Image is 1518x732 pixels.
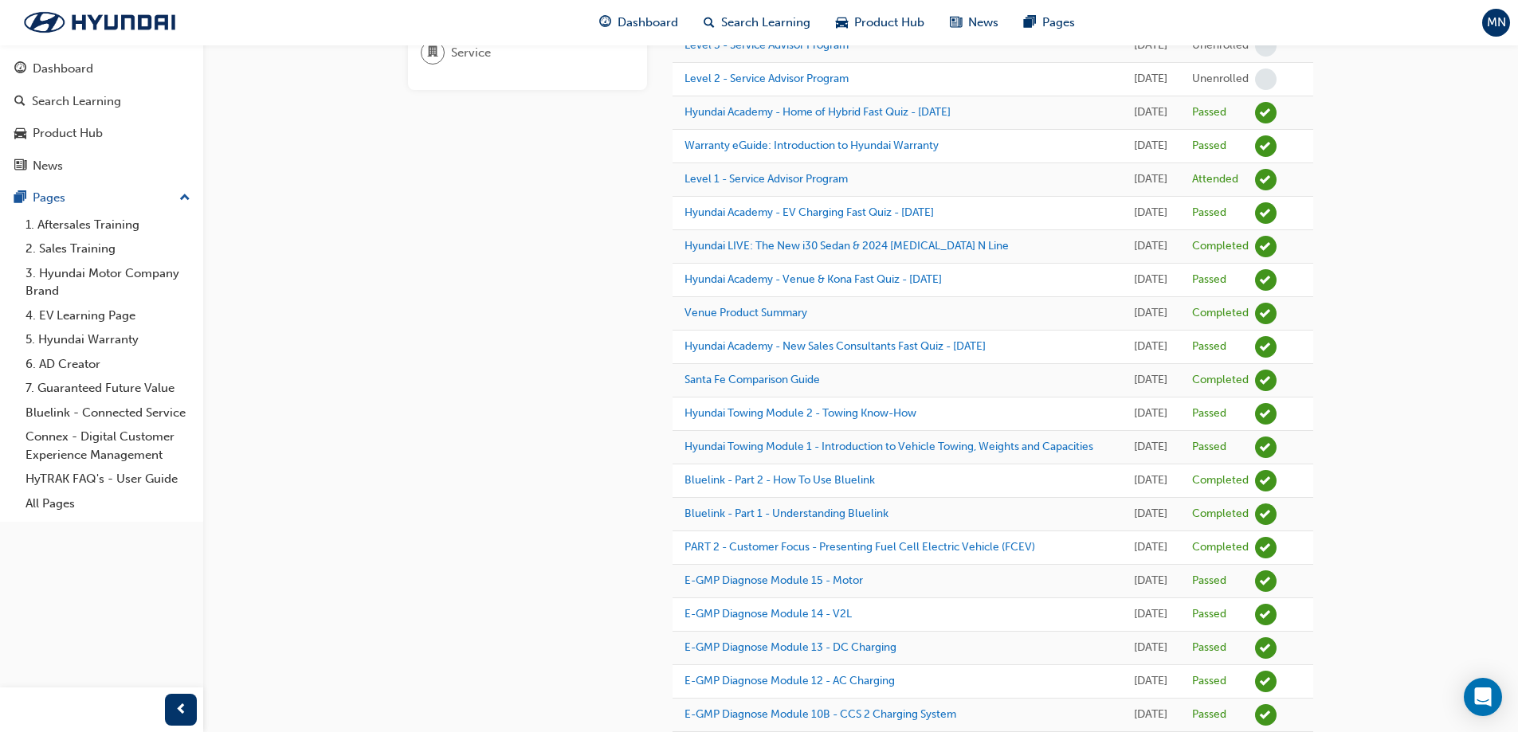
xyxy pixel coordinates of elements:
[684,272,942,286] a: Hyundai Academy - Venue & Kona Fast Quiz - [DATE]
[684,239,1009,252] a: Hyundai LIVE: The New i30 Sedan & 2024 [MEDICAL_DATA] N Line
[1192,540,1249,555] div: Completed
[1255,336,1277,358] span: learningRecordVerb_PASS-icon
[1192,473,1249,488] div: Completed
[1132,672,1168,691] div: Tue Apr 01 2025 11:28:26 GMT+1000 (Australian Eastern Standard Time)
[1255,202,1277,224] span: learningRecordVerb_PASS-icon
[1255,570,1277,592] span: learningRecordVerb_PASS-icon
[14,95,25,109] span: search-icon
[836,13,848,33] span: car-icon
[1192,640,1226,656] div: Passed
[1132,304,1168,323] div: Wed Apr 02 2025 09:15:11 GMT+1000 (Australian Eastern Standard Time)
[1255,704,1277,726] span: learningRecordVerb_PASS-icon
[32,92,121,111] div: Search Learning
[684,540,1035,554] a: PART 2 - Customer Focus - Presenting Fuel Cell Electric Vehicle (FCEV)
[1255,35,1277,57] span: learningRecordVerb_NONE-icon
[1255,436,1277,458] span: learningRecordVerb_PASS-icon
[33,124,103,143] div: Product Hub
[19,327,197,352] a: 5. Hyundai Warranty
[691,6,823,39] a: search-iconSearch Learning
[1132,70,1168,88] div: Mon Jul 14 2025 13:28:47 GMT+1000 (Australian Eastern Standard Time)
[1192,206,1226,221] div: Passed
[684,306,807,319] a: Venue Product Summary
[1132,170,1168,189] div: Mon May 12 2025 08:30:00 GMT+1000 (Australian Eastern Standard Time)
[1192,38,1249,53] div: Unenrolled
[1132,104,1168,122] div: Mon Jul 07 2025 13:07:37 GMT+1000 (Australian Eastern Standard Time)
[19,491,197,516] a: All Pages
[6,87,197,116] a: Search Learning
[1487,14,1506,32] span: MN
[1132,505,1168,523] div: Tue Apr 01 2025 13:35:36 GMT+1000 (Australian Eastern Standard Time)
[19,213,197,237] a: 1. Aftersales Training
[1192,239,1249,254] div: Completed
[6,183,197,213] button: Pages
[1132,639,1168,657] div: Tue Apr 01 2025 11:31:11 GMT+1000 (Australian Eastern Standard Time)
[1192,507,1249,522] div: Completed
[1192,339,1226,354] div: Passed
[1132,237,1168,256] div: Wed Apr 02 2025 09:42:54 GMT+1000 (Australian Eastern Standard Time)
[175,700,187,720] span: prev-icon
[1132,204,1168,222] div: Sat Apr 12 2025 10:23:32 GMT+1000 (Australian Eastern Standard Time)
[1192,306,1249,321] div: Completed
[19,376,197,401] a: 7. Guaranteed Future Value
[19,303,197,328] a: 4. EV Learning Page
[950,13,962,33] span: news-icon
[6,54,197,84] a: Dashboard
[1255,671,1277,692] span: learningRecordVerb_PASS-icon
[1255,169,1277,190] span: learningRecordVerb_ATTEND-icon
[6,119,197,148] a: Product Hub
[19,401,197,425] a: Bluelink - Connected Service
[1132,706,1168,724] div: Tue Apr 01 2025 11:05:43 GMT+1000 (Australian Eastern Standard Time)
[1011,6,1088,39] a: pages-iconPages
[1255,269,1277,291] span: learningRecordVerb_PASS-icon
[1192,172,1238,187] div: Attended
[14,191,26,206] span: pages-icon
[1132,605,1168,624] div: Tue Apr 01 2025 11:35:12 GMT+1000 (Australian Eastern Standard Time)
[33,189,65,207] div: Pages
[684,105,951,119] a: Hyundai Academy - Home of Hybrid Fast Quiz - [DATE]
[1042,14,1075,32] span: Pages
[684,72,849,85] a: Level 2 - Service Advisor Program
[1192,139,1226,154] div: Passed
[14,62,26,76] span: guage-icon
[1192,406,1226,421] div: Passed
[586,6,691,39] a: guage-iconDashboard
[684,674,895,687] a: E-GMP Diagnose Module 12 - AC Charging
[1132,37,1168,55] div: Mon Jul 14 2025 13:30:11 GMT+1000 (Australian Eastern Standard Time)
[1132,338,1168,356] div: Wed Apr 02 2025 09:03:16 GMT+1000 (Australian Eastern Standard Time)
[684,640,896,654] a: E-GMP Diagnose Module 13 - DC Charging
[19,261,197,303] a: 3. Hyundai Motor Company Brand
[684,607,852,620] a: E-GMP Diagnose Module 14 - V2L
[854,14,924,32] span: Product Hub
[19,467,197,491] a: HyTRAK FAQ's - User Guide
[33,157,63,175] div: News
[179,188,190,209] span: up-icon
[1255,102,1277,123] span: learningRecordVerb_PASS-icon
[1024,13,1036,33] span: pages-icon
[1255,236,1277,257] span: learningRecordVerb_COMPLETE-icon
[1132,438,1168,456] div: Tue Apr 01 2025 15:32:10 GMT+1000 (Australian Eastern Standard Time)
[1464,678,1502,716] div: Open Intercom Messenger
[1255,503,1277,525] span: learningRecordVerb_COMPLETE-icon
[684,707,956,721] a: E-GMP Diagnose Module 10B - CCS 2 Charging System
[684,139,939,152] a: Warranty eGuide: Introduction to Hyundai Warranty
[1255,69,1277,90] span: learningRecordVerb_NONE-icon
[1132,371,1168,389] div: Wed Apr 02 2025 08:16:34 GMT+1000 (Australian Eastern Standard Time)
[427,42,438,63] span: department-icon
[1255,604,1277,625] span: learningRecordVerb_PASS-icon
[1482,9,1510,37] button: MN
[1255,370,1277,391] span: learningRecordVerb_COMPLETE-icon
[1132,137,1168,155] div: Thu Jun 26 2025 16:31:31 GMT+1000 (Australian Eastern Standard Time)
[33,60,93,78] div: Dashboard
[704,13,715,33] span: search-icon
[599,13,611,33] span: guage-icon
[1192,272,1226,288] div: Passed
[937,6,1011,39] a: news-iconNews
[684,507,888,520] a: Bluelink - Part 1 - Understanding Bluelink
[1192,674,1226,689] div: Passed
[1192,707,1226,722] div: Passed
[1255,303,1277,324] span: learningRecordVerb_COMPLETE-icon
[1255,135,1277,157] span: learningRecordVerb_PASS-icon
[684,38,849,52] a: Level 3 - Service Advisor Program
[618,14,678,32] span: Dashboard
[1192,573,1226,589] div: Passed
